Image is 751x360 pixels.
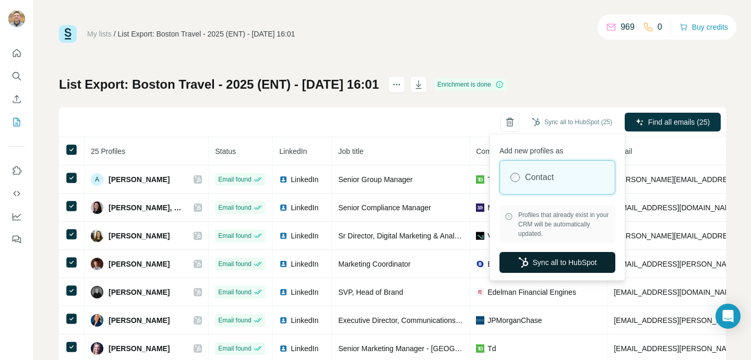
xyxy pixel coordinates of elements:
span: Bangor Savings Bank [487,259,558,269]
span: Sr Director, Digital Marketing & Analytics [338,232,469,240]
span: Vontier [487,231,510,241]
img: company-logo [476,260,484,268]
span: [PERSON_NAME] [109,287,170,297]
span: Td [487,343,496,354]
button: My lists [8,113,25,131]
button: Feedback [8,230,25,249]
div: Open Intercom Messenger [716,304,741,329]
img: company-logo [476,175,484,184]
span: [PERSON_NAME] [109,231,170,241]
span: Profiles that already exist in your CRM will be automatically updated. [518,210,610,238]
img: Avatar [91,342,103,355]
img: LinkedIn logo [279,175,288,184]
span: Td [487,174,496,185]
img: Avatar [91,258,103,270]
button: Sync all to HubSpot (25) [524,114,619,130]
span: Job title [338,147,363,155]
button: Quick start [8,44,25,63]
span: Email found [218,259,251,269]
a: My lists [87,30,112,38]
span: Marqeta [487,202,514,213]
button: Use Surfe on LinkedIn [8,161,25,180]
span: Email found [218,203,251,212]
span: Company [476,147,507,155]
span: Senior Marketing Manager - [GEOGRAPHIC_DATA] [338,344,507,353]
img: company-logo [476,232,484,240]
h1: List Export: Boston Travel - 2025 (ENT) - [DATE] 16:01 [59,76,379,93]
span: LinkedIn [279,147,307,155]
span: LinkedIn [291,287,318,297]
span: Status [215,147,236,155]
span: [PERSON_NAME] [109,174,170,185]
span: Email found [218,287,251,297]
span: JPMorganChase [487,315,542,326]
span: Email found [218,316,251,325]
p: 0 [658,21,662,33]
img: company-logo [476,288,484,296]
span: Email found [218,344,251,353]
img: Avatar [91,230,103,242]
span: LinkedIn [291,231,318,241]
span: LinkedIn [291,202,318,213]
span: [PERSON_NAME] [109,259,170,269]
img: Avatar [91,201,103,214]
span: Senior Group Manager [338,175,412,184]
img: Surfe Logo [59,25,77,43]
p: Add new profiles as [499,141,615,156]
div: List Export: Boston Travel - 2025 (ENT) - [DATE] 16:01 [118,29,295,39]
label: Contact [525,171,554,184]
img: Avatar [91,314,103,327]
span: LinkedIn [291,174,318,185]
span: Executive Director, Communications, [GEOGRAPHIC_DATA], Northeast and [GEOGRAPHIC_DATA][US_STATE] [338,316,705,325]
button: Dashboard [8,207,25,226]
span: LinkedIn [291,259,318,269]
img: LinkedIn logo [279,260,288,268]
span: [PERSON_NAME] [109,315,170,326]
img: company-logo [476,344,484,353]
img: LinkedIn logo [279,288,288,296]
div: A [91,173,103,186]
img: LinkedIn logo [279,203,288,212]
img: Avatar [91,286,103,298]
img: LinkedIn logo [279,232,288,240]
button: Buy credits [680,20,728,34]
span: Edelman Financial Engines [487,287,576,297]
li: / [114,29,116,39]
span: [EMAIL_ADDRESS][DOMAIN_NAME] [614,203,737,212]
span: [PERSON_NAME] [109,343,170,354]
span: LinkedIn [291,315,318,326]
span: SVP, Head of Brand [338,288,403,296]
span: Senior Compliance Manager [338,203,431,212]
img: Avatar [8,10,25,27]
span: Email found [218,231,251,241]
span: [PERSON_NAME], CRCM [109,202,183,213]
span: Email found [218,175,251,184]
img: company-logo [476,316,484,325]
button: Search [8,67,25,86]
button: Enrich CSV [8,90,25,109]
img: company-logo [476,203,484,212]
img: LinkedIn logo [279,344,288,353]
img: LinkedIn logo [279,316,288,325]
div: Enrichment is done [434,78,507,91]
button: Find all emails (25) [625,113,721,131]
span: [EMAIL_ADDRESS][DOMAIN_NAME] [614,288,737,296]
span: Marketing Coordinator [338,260,411,268]
span: LinkedIn [291,343,318,354]
button: Use Surfe API [8,184,25,203]
p: 969 [621,21,635,33]
span: 25 Profiles [91,147,125,155]
button: actions [388,76,405,93]
button: Sync all to HubSpot [499,252,615,273]
span: Find all emails (25) [648,117,710,127]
